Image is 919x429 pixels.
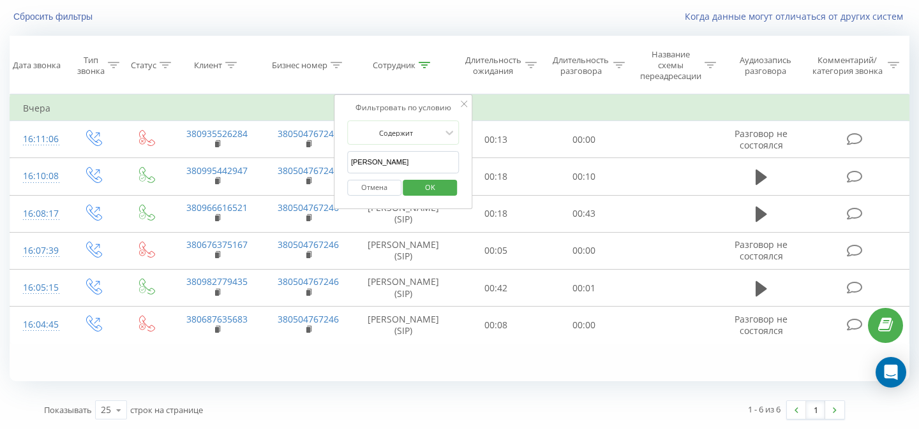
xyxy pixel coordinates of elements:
[77,55,105,76] div: Тип звонка
[412,177,448,197] span: OK
[810,55,885,76] div: Комментарий/категория звонка
[373,60,415,71] div: Сотрудник
[10,11,99,22] button: Сбросить фильтры
[639,49,701,82] div: Название схемы переадресации
[347,151,459,173] input: Введите значение
[347,101,459,114] div: Фильтровать по условию
[735,313,788,337] span: Разговор не состоялся
[186,201,248,214] a: 380966616521
[23,201,54,226] div: 16:08:17
[806,401,825,419] a: 1
[452,121,541,158] td: 00:13
[186,313,248,325] a: 380687635683
[44,404,92,416] span: Показывать
[452,307,541,344] td: 00:08
[272,60,327,71] div: Бизнес номер
[540,158,628,195] td: 00:10
[130,404,203,416] span: строк на странице
[748,403,781,416] div: 1 - 6 из 6
[403,180,458,196] button: OK
[452,195,541,232] td: 00:18
[131,60,156,71] div: Статус
[735,238,788,262] span: Разговор не состоялся
[731,55,800,76] div: Аудиозапись разговора
[354,232,452,269] td: [PERSON_NAME] (SIP)
[186,275,248,287] a: 380982779435
[278,275,339,287] a: 380504767246
[452,270,541,307] td: 00:42
[876,357,906,388] div: Open Intercom Messenger
[452,158,541,195] td: 00:18
[13,60,61,71] div: Дата звонка
[23,164,54,189] div: 16:10:08
[23,275,54,300] div: 16:05:15
[540,307,628,344] td: 00:00
[23,312,54,337] div: 16:04:45
[347,180,401,196] button: Отмена
[278,238,339,251] a: 380504767246
[452,232,541,269] td: 00:05
[540,270,628,307] td: 00:01
[540,121,628,158] td: 00:00
[23,127,54,152] div: 16:11:06
[354,270,452,307] td: [PERSON_NAME] (SIP)
[278,201,339,214] a: 380504767246
[278,127,339,140] a: 380504767246
[551,55,610,76] div: Длительность разговора
[194,60,222,71] div: Клиент
[540,232,628,269] td: 00:00
[10,96,909,121] td: Вчера
[23,238,54,263] div: 16:07:39
[101,404,111,416] div: 25
[354,307,452,344] td: [PERSON_NAME] (SIP)
[186,127,248,140] a: 380935526284
[278,164,339,177] a: 380504767246
[354,195,452,232] td: [PERSON_NAME] (SIP)
[685,10,909,22] a: Когда данные могут отличаться от других систем
[735,127,788,151] span: Разговор не состоялся
[464,55,523,76] div: Длительность ожидания
[186,238,248,251] a: 380676375167
[278,313,339,325] a: 380504767246
[186,164,248,177] a: 380995442947
[540,195,628,232] td: 00:43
